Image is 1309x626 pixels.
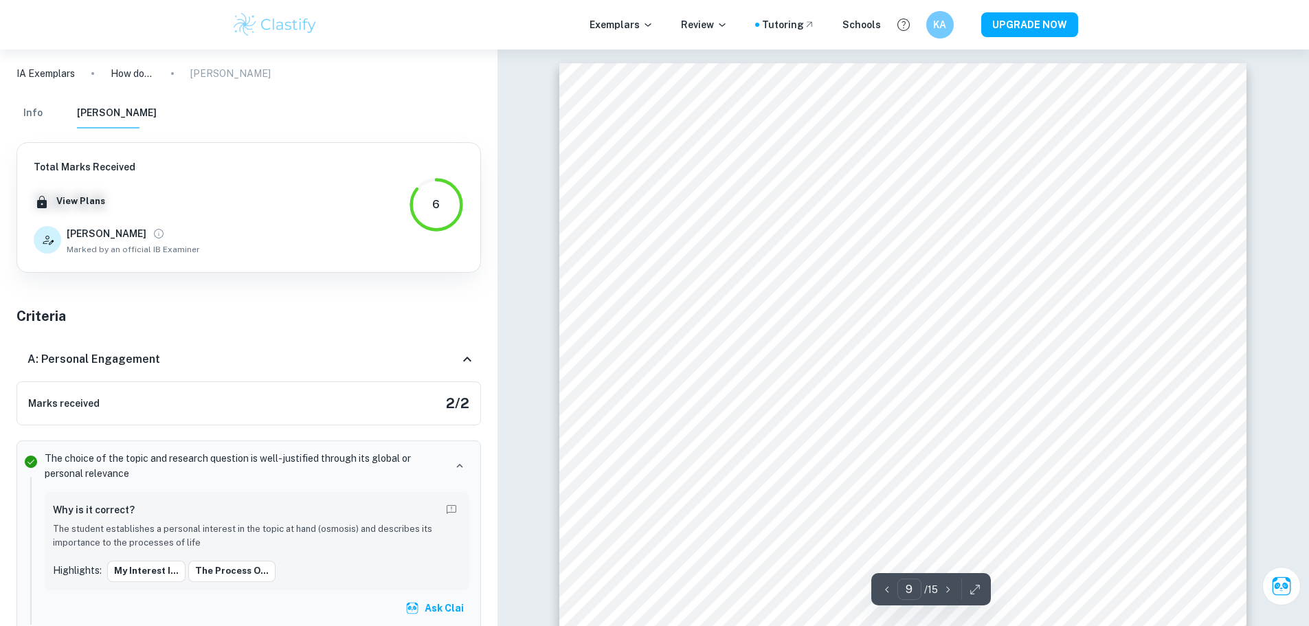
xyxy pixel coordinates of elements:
svg: Correct [23,454,39,470]
div: 6 [432,197,440,213]
button: [PERSON_NAME] [77,98,157,128]
button: Info [16,98,49,128]
button: View full profile [149,224,168,243]
img: clai.svg [405,601,419,615]
button: UPGRADE NOW [981,12,1078,37]
button: My interest i... [107,561,186,581]
a: IA Exemplars [16,66,75,81]
p: Highlights: [53,563,102,578]
h6: A: Personal Engagement [27,351,160,368]
button: KA [926,11,954,38]
button: Help and Feedback [892,13,915,36]
a: Tutoring [762,17,815,32]
img: Clastify logo [232,11,319,38]
span: Marked by an official IB Examiner [67,243,200,256]
h6: [PERSON_NAME] [67,226,146,241]
p: Exemplars [590,17,653,32]
p: The choice of the topic and research question is well-justified through its global or personal re... [45,451,445,481]
button: Report mistake/confusion [442,500,461,519]
p: Review [681,17,728,32]
button: Ask Clai [1262,567,1301,605]
h6: Total Marks Received [34,159,200,175]
h6: Why is it correct? [53,502,135,517]
button: View Plans [53,191,109,212]
button: The process o... [188,561,276,581]
button: Ask Clai [403,596,469,621]
p: The student establishes a personal interest in the topic at hand (osmosis) and describes its impo... [53,522,461,550]
p: How does the varying concentrations of NaCl solution affect the rate of mass change of Solanum tu... [111,66,155,81]
div: A: Personal Engagement [16,337,481,381]
h6: KA [932,17,948,32]
h5: 2 / 2 [446,393,469,414]
h5: Criteria [16,306,481,326]
p: / 15 [924,582,938,597]
p: [PERSON_NAME] [190,66,271,81]
a: Schools [842,17,881,32]
h6: Marks received [28,396,100,411]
